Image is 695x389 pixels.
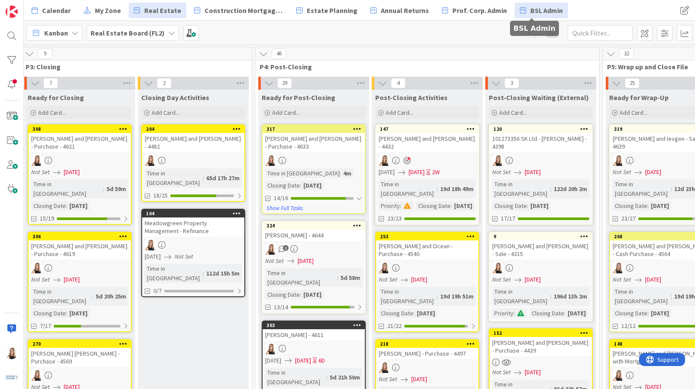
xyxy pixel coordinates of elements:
[265,169,340,178] div: Time in [GEOGRAPHIC_DATA]
[153,191,168,200] span: 18/25
[145,169,203,188] div: Time in [GEOGRAPHIC_DATA]
[145,252,161,261] span: [DATE]
[283,245,289,251] span: 1
[42,5,71,16] span: Calendar
[619,49,634,59] span: 32
[263,321,365,329] div: 303
[31,168,50,176] i: Not Set
[31,201,66,211] div: Closing Date
[380,341,478,347] div: 218
[376,133,478,152] div: [PERSON_NAME] and [PERSON_NAME] - 4432
[263,243,365,255] div: DB
[142,133,244,152] div: [PERSON_NAME] and [PERSON_NAME] - 4482
[376,233,478,259] div: 253[PERSON_NAME] and Ocean - Purchase - 4540
[94,292,128,301] div: 5d 20h 25m
[490,125,592,133] div: 120
[29,233,131,259] div: 306[PERSON_NAME] and [PERSON_NAME] - Purchase - 4619
[189,3,289,18] a: Construction Mortgages - Draws
[6,6,18,18] img: Visit kanbanzone.com
[609,93,669,102] span: Ready for Wrap-Up
[550,292,552,301] span: :
[671,184,672,194] span: :
[387,321,402,331] span: 21/22
[621,321,636,331] span: 12/12
[144,5,181,16] span: Real Estate
[66,308,67,318] span: :
[263,125,365,133] div: 317
[263,155,365,166] div: DB
[29,348,131,367] div: [PERSON_NAME] [PERSON_NAME] - Purchase - 4569
[307,5,357,16] span: Estate Planning
[515,3,568,18] a: BSL Admin
[263,125,365,152] div: 317[PERSON_NAME] and [PERSON_NAME] - Purchase - 4633
[525,275,541,284] span: [DATE]
[492,287,550,306] div: Time in [GEOGRAPHIC_DATA]
[451,201,452,211] span: :
[266,322,365,328] div: 303
[375,124,479,225] a: 147[PERSON_NAME] and [PERSON_NAME] - 4432DB[DATE][DATE]2WTime in [GEOGRAPHIC_DATA]:19d 18h 49mPri...
[645,168,661,177] span: [DATE]
[400,201,401,211] span: :
[386,109,413,117] span: Add Card...
[18,1,39,12] span: Support
[298,256,314,266] span: [DATE]
[613,168,631,176] i: Not Set
[142,155,244,166] div: DB
[28,124,132,225] a: 308[PERSON_NAME] and [PERSON_NAME] - Purchase - 4621DBNot Set[DATE]Time in [GEOGRAPHIC_DATA]:5d 5...
[411,375,427,384] span: [DATE]
[379,287,437,306] div: Time in [GEOGRAPHIC_DATA]
[376,125,478,133] div: 147
[621,214,636,223] span: 23/27
[499,109,527,117] span: Add Card...
[490,329,592,356] div: 152[PERSON_NAME] and [PERSON_NAME] - Purchase - 4439
[379,276,397,283] i: Not Set
[6,371,18,383] img: avatar
[274,303,288,312] span: 13/14
[379,201,400,211] div: Priority
[490,337,592,356] div: [PERSON_NAME] and [PERSON_NAME] - Purchase - 4439
[301,290,324,299] div: [DATE]
[26,3,76,18] a: Calendar
[28,232,132,332] a: 306[PERSON_NAME] and [PERSON_NAME] - Purchase - 4619DBNot Set[DATE]Time in [GEOGRAPHIC_DATA]:5d 2...
[492,168,511,176] i: Not Set
[490,233,592,240] div: 9
[337,273,338,282] span: :
[29,125,131,152] div: 308[PERSON_NAME] and [PERSON_NAME] - Purchase - 4621
[437,184,438,194] span: :
[142,210,244,217] div: 104
[415,308,437,318] div: [DATE]
[492,276,511,283] i: Not Set
[489,124,593,225] a: 120101273356 SK Ltd - [PERSON_NAME] - 4398DBNot Set[DATE]Time in [GEOGRAPHIC_DATA]:122d 20h 2mClo...
[492,308,513,318] div: Priority
[29,262,131,273] div: DB
[262,93,335,102] span: Ready for Post-Closing
[376,340,478,348] div: 218
[141,93,209,102] span: Closing Day Activities
[31,370,42,381] img: DB
[146,211,244,217] div: 104
[381,5,429,16] span: Annual Returns
[494,126,592,132] div: 120
[613,370,624,381] img: DB
[490,240,592,259] div: [PERSON_NAME] and [PERSON_NAME] - Sale - 4315
[568,25,633,41] input: Quick Filter...
[157,78,172,88] span: 2
[266,223,365,229] div: 324
[489,232,593,321] a: 9[PERSON_NAME] and [PERSON_NAME] - Sale - 4315DBNot Set[DATE]Time in [GEOGRAPHIC_DATA]:196d 13h 2...
[29,133,131,152] div: [PERSON_NAME] and [PERSON_NAME] - Purchase - 4621
[490,155,592,166] div: DB
[265,181,300,190] div: Closing Date
[265,290,300,299] div: Closing Date
[263,222,365,230] div: 324
[40,214,54,223] span: 15/19
[300,290,301,299] span: :
[129,3,186,18] a: Real Estate
[43,78,58,88] span: 7
[432,168,440,177] div: 2W
[32,126,131,132] div: 308
[492,262,503,273] img: DB
[376,362,478,373] div: DB
[490,262,592,273] div: DB
[31,287,92,306] div: Time in [GEOGRAPHIC_DATA]
[338,273,362,282] div: 5d 58m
